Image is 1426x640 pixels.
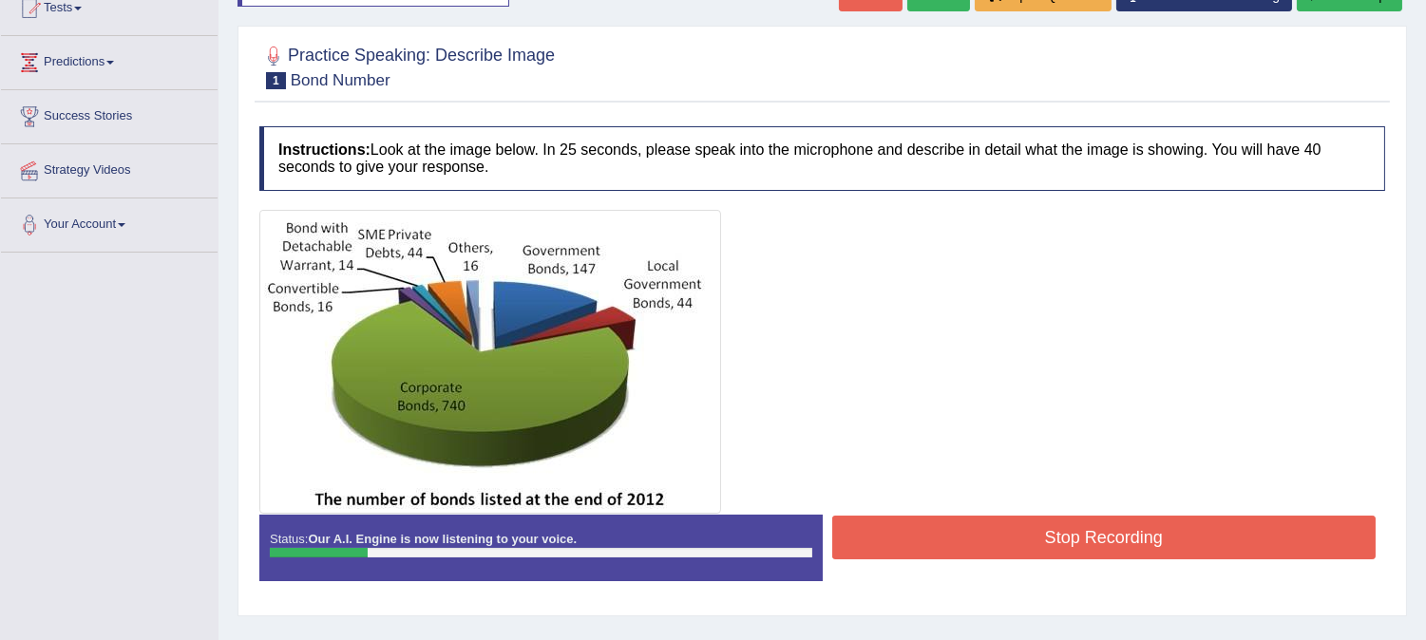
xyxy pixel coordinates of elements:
button: Stop Recording [832,516,1377,559]
small: Bond Number [291,71,390,89]
div: Status: [259,515,823,581]
a: Your Account [1,198,218,246]
strong: Our A.I. Engine is now listening to your voice. [308,532,577,546]
a: Strategy Videos [1,144,218,192]
span: 1 [266,72,286,89]
h4: Look at the image below. In 25 seconds, please speak into the microphone and describe in detail w... [259,126,1385,190]
h2: Practice Speaking: Describe Image [259,42,555,89]
b: Instructions: [278,141,371,158]
a: Predictions [1,36,218,84]
a: Success Stories [1,90,218,138]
